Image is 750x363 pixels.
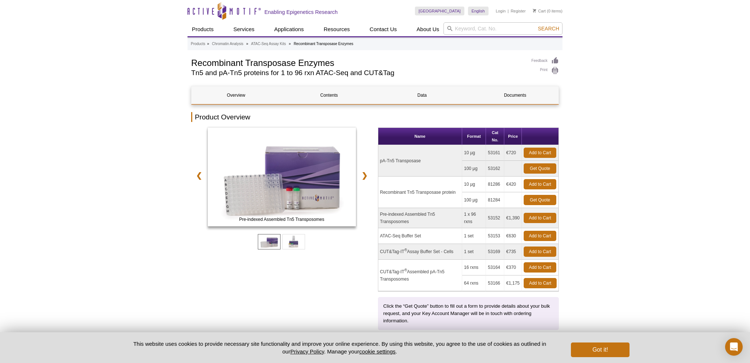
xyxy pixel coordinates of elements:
[524,213,556,223] a: Add to Cart
[378,86,467,104] a: Data
[486,192,504,208] td: 81284
[524,148,556,158] a: Add to Cart
[120,340,559,355] p: This website uses cookies to provide necessary site functionality and improve your online experie...
[191,112,559,122] h2: Product Overview
[533,8,546,14] a: Cart
[462,128,486,145] th: Format
[191,41,205,47] a: Products
[496,8,506,14] a: Login
[504,177,522,192] td: €420
[412,22,444,36] a: About Us
[504,228,522,244] td: €630
[536,25,561,32] button: Search
[192,86,281,104] a: Overview
[571,342,630,357] button: Got it!
[462,192,486,208] td: 100 µg
[504,275,522,291] td: €1,175
[251,41,286,47] a: ATAC-Seq Assay Kits
[229,22,259,36] a: Services
[191,70,524,76] h2: Tn5 and pA-Tn5 proteins for 1 to 96 rxn ATAC-Seq and CUT&Tag
[404,268,407,272] sup: ®
[508,7,509,15] li: |
[538,26,559,32] span: Search
[212,41,244,47] a: Chromatin Analysis
[264,9,338,15] h2: Enabling Epigenetics Research
[486,244,504,260] td: 53169
[486,228,504,244] td: 53153
[462,244,486,260] td: 1 set
[486,208,504,228] td: 53152
[524,278,557,288] a: Add to Cart
[443,22,562,35] input: Keyword, Cat. No.
[504,145,522,161] td: €720
[378,145,462,177] td: pA-Tn5 Transposase
[187,22,218,36] a: Products
[404,248,407,252] sup: ®
[486,161,504,177] td: 53162
[357,167,372,184] a: ❯
[504,128,522,145] th: Price
[486,128,504,145] th: Cat No.
[486,145,504,161] td: 53161
[415,7,464,15] a: [GEOGRAPHIC_DATA]
[209,216,354,223] span: Pre-indexed Assembled Tn5 Transposomes
[462,208,486,228] td: 1 x 96 rxns
[462,228,486,244] td: 1 set
[378,244,462,260] td: CUT&Tag-IT Assay Buffer Set - Cells
[191,167,207,184] a: ❮
[531,57,559,65] a: Feedback
[524,195,556,205] a: Get Quote
[531,67,559,75] a: Print
[383,303,554,325] p: Click the “Get Quote” button to fill out a form to provide details about your bulk request, and y...
[725,338,743,356] div: Open Intercom Messenger
[524,262,556,273] a: Add to Cart
[504,260,522,275] td: €370
[486,275,504,291] td: 53166
[378,208,462,228] td: Pre-indexed Assembled Tn5 Transposomes
[462,145,486,161] td: 10 µg
[378,177,462,208] td: Recombinant Tn5 Transposase protein
[208,127,356,229] a: ATAC-Seq Kit
[462,275,486,291] td: 64 rxns
[524,179,556,189] a: Add to Cart
[533,9,536,12] img: Your Cart
[462,177,486,192] td: 10 µg
[290,348,324,355] a: Privacy Policy
[471,86,560,104] a: Documents
[462,161,486,177] td: 100 µg
[270,22,308,36] a: Applications
[524,247,556,257] a: Add to Cart
[285,86,374,104] a: Contents
[504,244,522,260] td: €735
[468,7,489,15] a: English
[524,163,556,174] a: Get Quote
[486,177,504,192] td: 81286
[294,42,353,46] li: Recombinant Transposase Enzymes
[191,57,524,68] h1: Recombinant Transposase Enzymes
[207,42,209,46] li: »
[365,22,401,36] a: Contact Us
[378,260,462,291] td: CUT&Tag-IT Assembled pA-Tn5 Transposomes
[319,22,354,36] a: Resources
[510,8,526,14] a: Register
[378,128,462,145] th: Name
[378,228,462,244] td: ATAC-Seq Buffer Set
[208,127,356,226] img: Pre-indexed Assembled Tn5 Transposomes
[462,260,486,275] td: 16 rxns
[246,42,248,46] li: »
[486,260,504,275] td: 53164
[359,348,396,355] button: cookie settings
[289,42,291,46] li: »
[524,231,556,241] a: Add to Cart
[504,208,522,228] td: €1,390
[533,7,562,15] li: (0 items)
